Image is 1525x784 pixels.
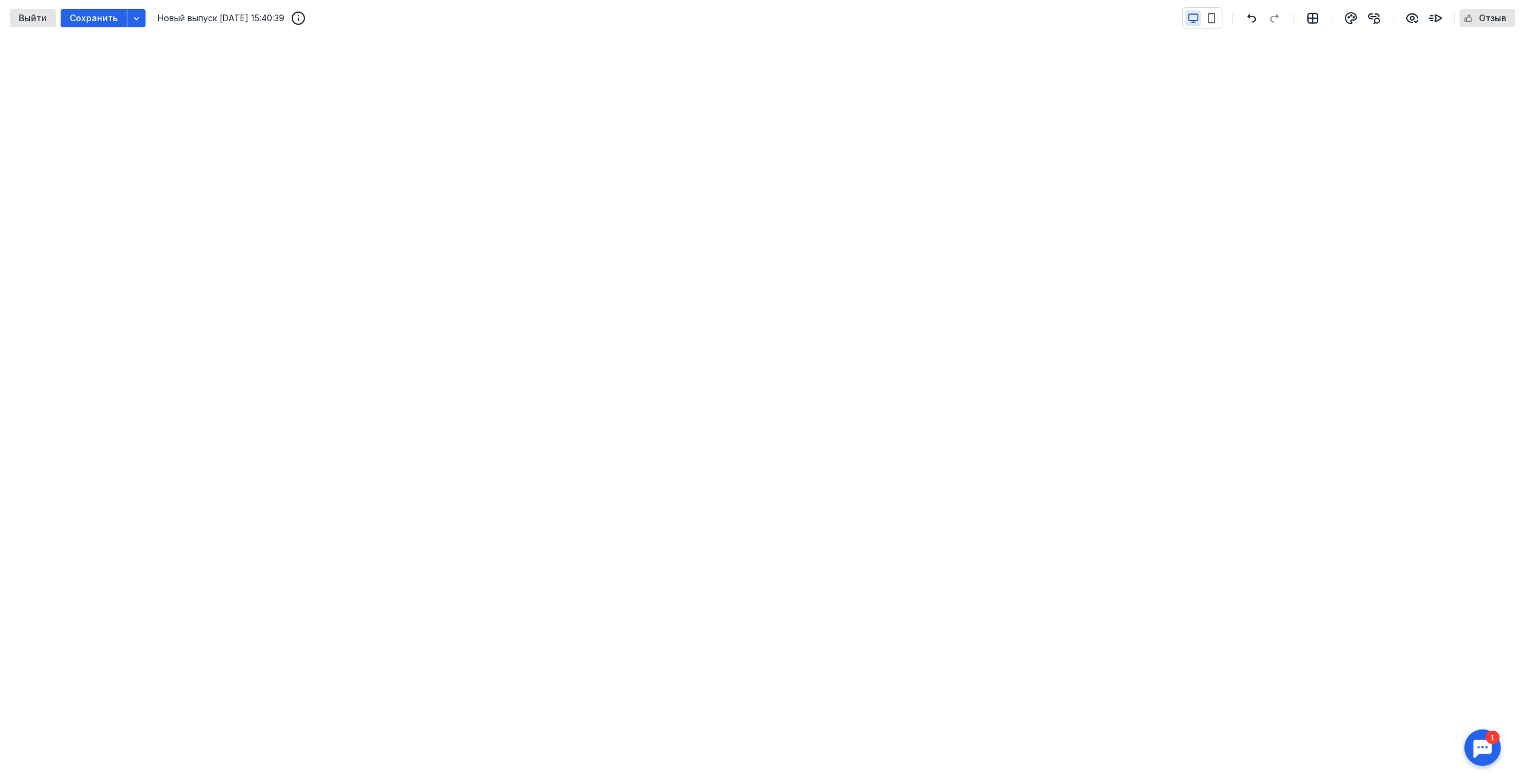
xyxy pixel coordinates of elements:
[27,7,41,21] div: 1
[1479,13,1506,24] span: Отзыв
[19,13,47,24] span: Выйти
[70,13,118,24] span: Сохранить
[1460,9,1515,27] button: Отзыв
[61,9,127,27] button: Сохранить
[10,9,56,27] button: Выйти
[158,12,284,24] span: Новый выпуск [DATE] 15:40:39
